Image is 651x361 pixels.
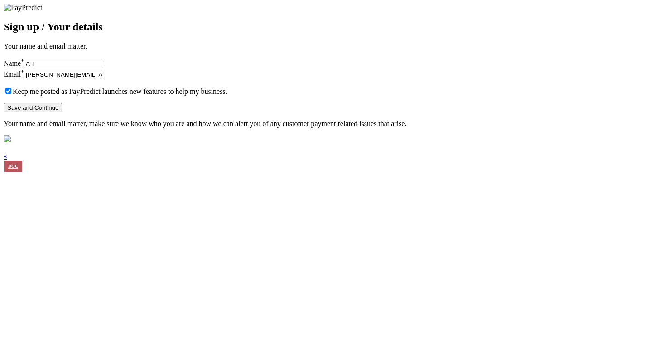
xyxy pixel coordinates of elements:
[4,42,647,50] p: Your name and email matter.
[5,88,11,94] input: Keep me posted as PayPredict launches new features to help my business.
[4,21,647,33] h2: Sign up / Your details
[4,88,227,95] label: Keep me posted as PayPredict launches new features to help my business.
[4,70,24,78] label: Email
[4,152,7,160] a: «
[4,135,11,142] img: paypredict-logo.35daba0e.svg
[4,4,42,12] img: PayPredict
[4,161,22,172] a: DOC
[4,103,62,112] button: Save and Continue
[4,59,24,67] label: Name
[4,120,647,128] p: Your name and email matter, make sure we know who you are and how we can alert you of any custome...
